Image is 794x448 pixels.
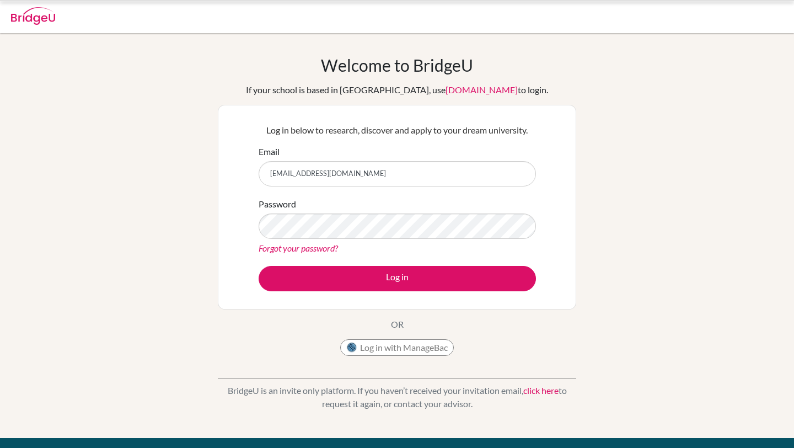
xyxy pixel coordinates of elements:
h1: Welcome to BridgeU [321,55,473,75]
a: Forgot your password? [259,243,338,253]
a: [DOMAIN_NAME] [446,84,518,95]
button: Log in with ManageBac [340,339,454,356]
img: Bridge-U [11,7,55,25]
a: click here [523,385,559,396]
p: BridgeU is an invite only platform. If you haven’t received your invitation email, to request it ... [218,384,576,410]
label: Password [259,198,296,211]
button: Log in [259,266,536,291]
p: Log in below to research, discover and apply to your dream university. [259,124,536,137]
p: OR [391,318,404,331]
label: Email [259,145,280,158]
div: If your school is based in [GEOGRAPHIC_DATA], use to login. [246,83,548,97]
